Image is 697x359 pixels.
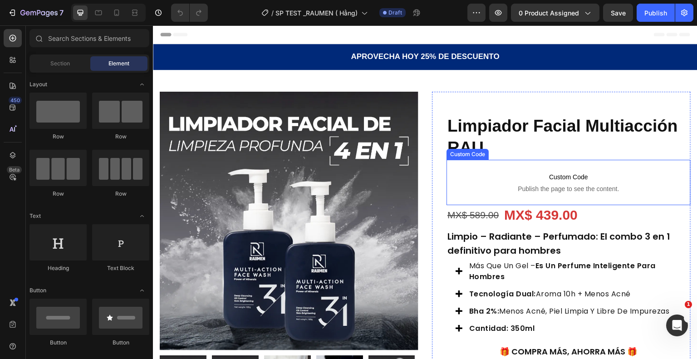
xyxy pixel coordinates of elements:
span: 0 product assigned [519,8,579,18]
div: Custom Code [295,125,334,133]
div: Heading [29,264,87,272]
span: Custom Code [294,146,538,157]
p: 7 [59,7,64,18]
button: Carousel Next Arrow [247,190,258,201]
span: Text [29,212,41,220]
div: Row [92,190,149,198]
p: más que un gel – [316,235,527,257]
strong: 🎁 Compra más, ahorra más 🎁 [347,320,485,332]
div: MX$ 439.00 [350,180,426,199]
span: Draft [388,9,402,17]
strong: es un perfume inteligente para hombres [316,235,503,256]
p: menos acné, piel limpia y libre de impurezas [316,280,527,291]
strong: cantidad: 350ml [316,298,382,308]
div: Row [29,133,87,141]
span: / [271,8,274,18]
span: Toggle open [135,77,149,92]
span: Toggle open [135,283,149,298]
div: 450 [9,97,22,104]
span: Section [50,59,70,68]
button: 0 product assigned [511,4,599,22]
button: Save [603,4,633,22]
input: Search Sections & Elements [29,29,149,47]
div: MX$ 589.00 [294,182,347,197]
span: Layout [29,80,47,89]
p: aroma 10h + menos acné [316,263,527,274]
span: SP TEST _RAUMEN ( Hằng) [275,8,358,18]
div: Row [29,190,87,198]
div: Button [29,339,87,347]
div: Row [92,133,149,141]
span: Element [108,59,129,68]
button: Publish [637,4,675,22]
div: Beta [7,166,22,173]
h1: Limpiador Facial Multiacción RAU [294,89,538,134]
span: Publish the page to see the content. [294,159,538,168]
span: 1 [685,301,692,308]
strong: bha 2%: [316,280,347,291]
div: Undo/Redo [171,4,208,22]
strong: Limpio – Radiante – Perfumado: El combo 3 en 1 definitivo para hombres [295,205,517,231]
div: Button [92,339,149,347]
span: Toggle open [135,209,149,223]
iframe: Intercom live chat [666,315,688,336]
div: Text Block [92,264,149,272]
iframe: Design area [153,25,697,359]
strong: tecnología dual: [316,263,383,274]
span: Button [29,286,46,295]
span: Save [611,9,626,17]
strong: APROVECHA HOY 25% DE DESCUENTO [198,27,346,35]
div: Publish [644,8,667,18]
button: 7 [4,4,68,22]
